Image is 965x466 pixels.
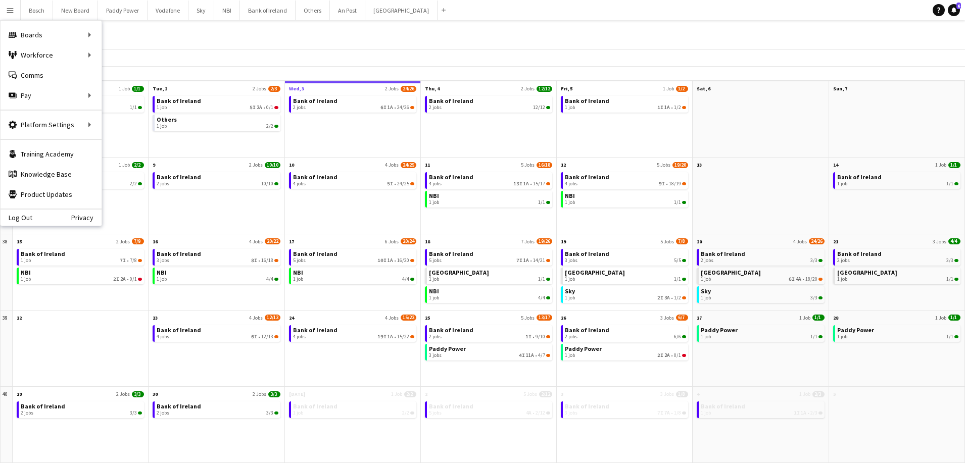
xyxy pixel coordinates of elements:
[701,410,711,416] span: 1 job
[538,295,545,301] span: 4/4
[429,325,550,340] a: Bank of Ireland2 jobs1I•9/10
[397,257,409,264] span: 16/20
[274,106,278,109] span: 0/1
[701,287,711,295] span: Sky
[429,334,442,340] span: 2 jobs
[697,85,710,92] span: Sat, 6
[663,85,674,92] span: 1 Job
[565,97,609,105] span: Bank of Ireland
[565,287,575,295] span: Sky
[293,334,414,340] div: •
[429,250,473,257] span: Bank of Ireland
[701,402,745,410] span: Bank of Ireland
[157,105,278,111] div: •
[289,85,304,92] span: Wed, 3
[157,410,169,416] span: 2 jobs
[261,181,273,187] span: 10/10
[21,257,142,264] div: •
[293,181,306,187] span: 4 jobs
[674,105,681,111] span: 1/2
[157,172,278,187] a: Bank of Ireland2 jobs10/10
[251,334,257,340] span: 6I
[293,268,414,282] a: NBI1 job4/4
[674,276,681,282] span: 1/1
[157,334,278,340] div: •
[425,162,430,168] span: 11
[956,3,961,9] span: 6
[429,181,550,187] div: •
[157,334,169,340] span: 4 jobs
[266,276,273,282] span: 4/4
[148,1,188,20] button: Vodafone
[1,45,102,65] div: Workforce
[240,1,296,20] button: Bank of Ireland
[794,410,800,416] span: 1I
[261,334,273,340] span: 12/13
[701,249,822,264] a: Bank of Ireland2 jobs3/3
[429,181,442,187] span: 4 jobs
[561,162,566,168] span: 12
[833,85,847,92] span: Sun, 7
[664,352,670,358] span: 2A
[565,326,609,334] span: Bank of Ireland
[157,116,177,123] span: Others
[21,249,142,264] a: Bank of Ireland1 job7I•7/8
[429,105,442,111] span: 2 jobs
[519,352,525,358] span: 4I
[565,249,686,264] a: Bank of Ireland3 jobs5/5
[948,4,960,16] a: 6
[293,173,337,181] span: Bank of Ireland
[565,105,575,111] span: 1 job
[657,410,663,416] span: 7I
[565,199,575,205] span: 1 job
[377,257,387,264] span: 10I
[537,86,552,92] span: 12/12
[546,106,550,109] span: 12/12
[697,162,702,168] span: 13
[429,352,442,358] span: 3 jobs
[664,295,670,301] span: 3A
[565,410,577,416] span: 3 jobs
[21,402,65,410] span: Bank of Ireland
[388,257,393,264] span: 1A
[701,410,822,416] div: •
[265,162,280,168] span: 10/10
[132,162,144,168] span: 2/2
[1,214,32,222] a: Log Out
[429,199,439,205] span: 1 job
[533,257,545,264] span: 14/21
[533,105,545,111] span: 12/12
[701,276,711,282] span: 1 job
[98,1,148,20] button: Paddy Power
[946,276,953,282] span: 1/1
[274,182,278,185] span: 10/10
[837,172,958,187] a: Bank of Ireland1 job1/1
[293,334,306,340] span: 4 jobs
[261,257,273,264] span: 16/18
[701,257,713,264] span: 2 jobs
[157,96,278,111] a: Bank of Ireland1 job5I2A•0/1
[837,269,897,276] span: Manor Farm
[157,269,167,276] span: NBI
[1,65,102,85] a: Comms
[565,344,686,358] a: Paddy Power1 job2I2A•0/1
[429,173,473,181] span: Bank of Ireland
[397,334,409,340] span: 15/22
[1,184,102,204] a: Product Updates
[293,402,337,410] span: Bank of Ireland
[21,250,65,257] span: Bank of Ireland
[526,410,532,416] span: 4A
[429,352,550,358] div: •
[429,257,442,264] span: 5 jobs
[561,85,572,92] span: Fri, 5
[293,97,337,105] span: Bank of Ireland
[565,105,686,111] div: •
[157,97,201,105] span: Bank of Ireland
[429,269,489,276] span: Manor Farm
[537,162,552,168] span: 16/18
[250,105,256,111] span: 5I
[71,214,102,222] a: Privacy
[266,123,273,129] span: 2/2
[1,144,102,164] a: Training Academy
[119,85,130,92] span: 1 Job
